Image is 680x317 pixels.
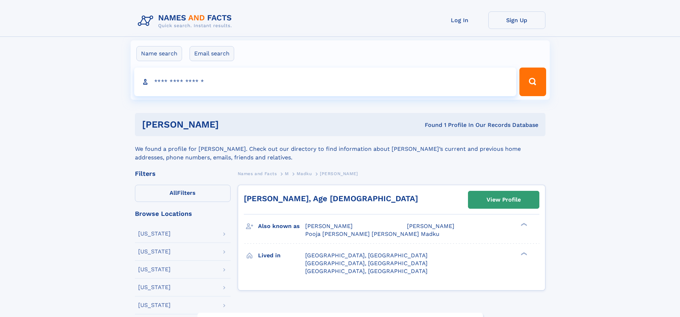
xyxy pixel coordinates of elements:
span: [PERSON_NAME] [305,223,353,229]
div: [US_STATE] [138,231,171,237]
a: [PERSON_NAME], Age [DEMOGRAPHIC_DATA] [244,194,418,203]
label: Name search [136,46,182,61]
a: Madku [297,169,312,178]
a: Names and Facts [238,169,277,178]
span: [GEOGRAPHIC_DATA], [GEOGRAPHIC_DATA] [305,268,428,274]
a: View Profile [468,191,539,208]
div: Filters [135,170,231,177]
label: Filters [135,185,231,202]
div: ❯ [519,222,528,227]
h3: Also known as [258,220,305,232]
span: [GEOGRAPHIC_DATA], [GEOGRAPHIC_DATA] [305,260,428,267]
div: Browse Locations [135,210,231,217]
span: [PERSON_NAME] [320,171,358,176]
span: Pooja [PERSON_NAME] [PERSON_NAME] Madku [305,231,439,237]
a: Log In [431,11,488,29]
div: Found 1 Profile In Our Records Database [322,121,538,129]
div: ❯ [519,251,528,256]
a: M [285,169,289,178]
span: [PERSON_NAME] [407,223,454,229]
img: Logo Names and Facts [135,11,238,31]
div: [US_STATE] [138,302,171,308]
label: Email search [190,46,234,61]
button: Search Button [519,68,546,96]
input: search input [134,68,517,96]
span: M [285,171,289,176]
div: [US_STATE] [138,284,171,290]
h1: [PERSON_NAME] [142,120,322,129]
h3: Lived in [258,249,305,262]
span: All [170,189,177,196]
a: Sign Up [488,11,545,29]
div: View Profile [487,192,521,208]
span: Madku [297,171,312,176]
div: [US_STATE] [138,249,171,254]
div: [US_STATE] [138,267,171,272]
div: We found a profile for [PERSON_NAME]. Check out our directory to find information about [PERSON_N... [135,136,545,162]
span: [GEOGRAPHIC_DATA], [GEOGRAPHIC_DATA] [305,252,428,259]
